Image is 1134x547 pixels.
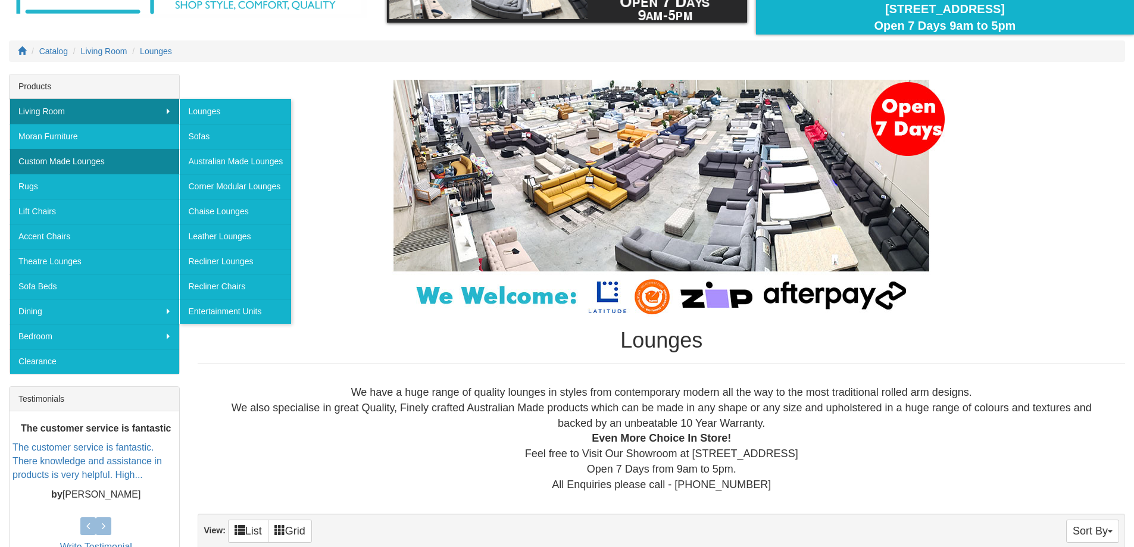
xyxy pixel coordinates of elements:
[10,174,179,199] a: Rugs
[592,432,731,444] b: Even More Choice In Store!
[228,520,268,543] a: List
[179,174,291,199] a: Corner Modular Lounges
[10,324,179,349] a: Bedroom
[1066,520,1119,543] button: Sort By
[10,224,179,249] a: Accent Chairs
[39,46,68,56] a: Catalog
[207,385,1116,492] div: We have a huge range of quality lounges in styles from contemporary modern all the way to the mos...
[10,349,179,374] a: Clearance
[10,124,179,149] a: Moran Furniture
[179,99,291,124] a: Lounges
[179,124,291,149] a: Sofas
[179,249,291,274] a: Recliner Lounges
[179,299,291,324] a: Entertainment Units
[179,224,291,249] a: Leather Lounges
[179,274,291,299] a: Recliner Chairs
[13,442,162,480] a: The customer service is fantastic. There knowledge and assistance in products is very helpful. Hi...
[13,488,179,502] p: [PERSON_NAME]
[364,80,959,317] img: Lounges
[10,249,179,274] a: Theatre Lounges
[51,489,63,499] b: by
[81,46,127,56] a: Living Room
[10,199,179,224] a: Lift Chairs
[10,387,179,411] div: Testimonials
[198,329,1125,352] h1: Lounges
[10,299,179,324] a: Dining
[10,149,179,174] a: Custom Made Lounges
[140,46,172,56] a: Lounges
[21,423,171,433] b: The customer service is fantastic
[179,149,291,174] a: Australian Made Lounges
[10,99,179,124] a: Living Room
[268,520,312,543] a: Grid
[10,274,179,299] a: Sofa Beds
[204,526,225,535] strong: View:
[10,74,179,99] div: Products
[179,199,291,224] a: Chaise Lounges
